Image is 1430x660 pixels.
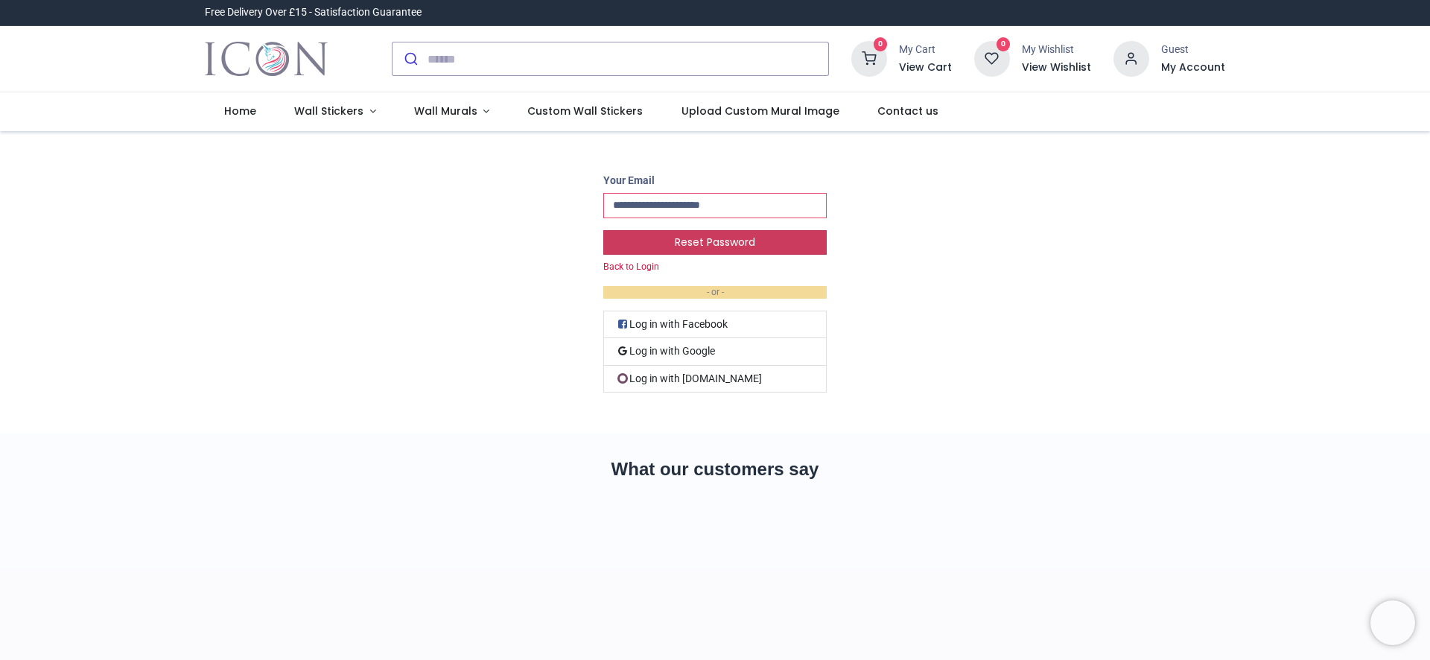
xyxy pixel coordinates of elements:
div: Free Delivery Over £15 - Satisfaction Guarantee [205,5,422,20]
span: Custom Wall Stickers [527,104,643,118]
iframe: Brevo live chat [1370,600,1415,645]
sup: 0 [874,37,888,51]
span: Contact us [877,104,938,118]
iframe: Customer reviews powered by Trustpilot [205,509,1225,613]
a: 0 [851,52,887,64]
em: - or - [603,286,827,299]
span: Upload Custom Mural Image [681,104,839,118]
iframe: Customer reviews powered by Trustpilot [912,5,1225,20]
a: View Wishlist [1022,60,1091,75]
span: Home [224,104,256,118]
a: My Account [1161,60,1225,75]
img: Icon Wall Stickers [205,38,328,80]
span: Wall Murals [414,104,477,118]
a: View Cart [899,60,952,75]
sup: 0 [997,37,1011,51]
span: Wall Stickers [294,104,363,118]
button: Submit [393,42,428,75]
label: Your Email [603,168,655,194]
div: My Cart [899,42,952,57]
a: Back to Login [603,261,659,273]
a: Wall Stickers [275,92,395,131]
div: Guest [1161,42,1225,57]
a: Wall Murals [395,92,509,131]
a: Log in with Google [603,338,827,366]
h2: What our customers say [205,457,1225,482]
a: 0 [974,52,1010,64]
a: Log in with Facebook [603,311,827,339]
a: Log in with [DOMAIN_NAME] [603,366,827,393]
button: Reset Password [603,230,827,256]
a: Logo of Icon Wall Stickers [205,38,328,80]
div: My Wishlist [1022,42,1091,57]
